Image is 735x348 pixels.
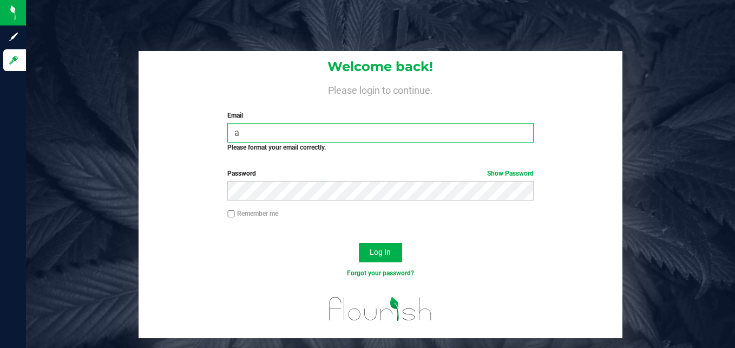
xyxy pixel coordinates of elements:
img: flourish_logo.svg [320,289,441,328]
span: Password [227,170,256,177]
input: Remember me [227,210,235,218]
a: Forgot your password? [347,269,414,277]
span: Log In [370,248,391,256]
label: Email [227,111,534,120]
inline-svg: Log in [8,55,19,66]
h4: Please login to continue. [139,82,622,95]
label: Remember me [227,209,278,218]
h1: Welcome back! [139,60,622,74]
strong: Please format your email correctly. [227,144,326,151]
button: Log In [359,243,402,262]
inline-svg: Sign up [8,31,19,42]
a: Show Password [487,170,534,177]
